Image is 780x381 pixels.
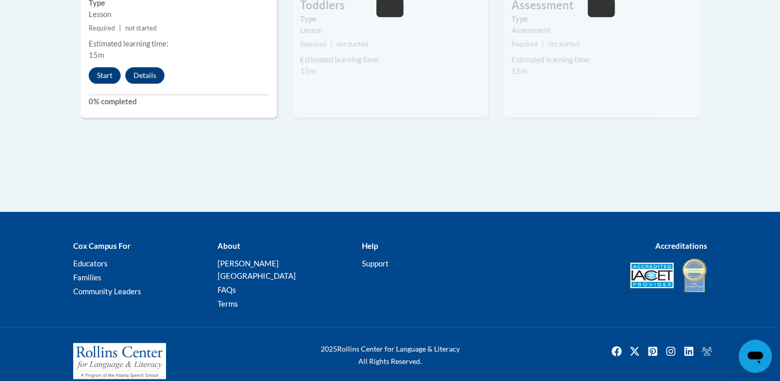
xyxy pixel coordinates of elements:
b: Accreditations [655,241,707,250]
span: not started [337,40,368,48]
span: 15m [511,67,527,75]
img: Twitter icon [626,343,643,359]
a: [PERSON_NAME][GEOGRAPHIC_DATA] [217,259,295,280]
a: Facebook [608,343,625,359]
img: IDA® Accredited [682,257,707,293]
b: About [217,241,240,250]
label: Type [300,13,480,25]
a: Families [73,273,102,282]
span: 15m [300,67,316,75]
a: Pinterest [644,343,661,359]
span: | [119,24,121,32]
span: 2025 [321,344,337,353]
button: Details [125,67,164,84]
div: Estimated learning time: [300,54,480,66]
a: Facebook Group [699,343,715,359]
span: | [330,40,333,48]
img: Accredited IACET® Provider [630,262,674,288]
a: FAQs [217,285,236,294]
span: not started [125,24,157,32]
div: Lesson [300,25,480,36]
span: | [542,40,544,48]
a: Support [361,259,388,268]
a: Educators [73,259,108,268]
div: Estimated learning time: [89,38,269,50]
label: Type [511,13,692,25]
img: LinkedIn icon [681,343,697,359]
span: Required [300,40,326,48]
label: 0% completed [89,96,269,107]
b: Help [361,241,377,250]
a: Community Leaders [73,287,141,296]
a: Twitter [626,343,643,359]
span: 15m [89,51,104,59]
span: Required [511,40,538,48]
div: Lesson [89,9,269,20]
button: Start [89,67,121,84]
a: Instagram [662,343,679,359]
span: Required [89,24,115,32]
b: Cox Campus For [73,241,130,250]
img: Pinterest icon [644,343,661,359]
iframe: Button to launch messaging window [739,340,772,373]
a: Terms [217,299,238,308]
img: Rollins Center for Language & Literacy - A Program of the Atlanta Speech School [73,343,166,379]
img: Instagram icon [662,343,679,359]
img: Facebook icon [608,343,625,359]
span: not started [548,40,579,48]
img: Facebook group icon [699,343,715,359]
div: Estimated learning time: [511,54,692,66]
div: Assessment [511,25,692,36]
div: Rollins Center for Language & Literacy All Rights Reserved. [282,343,499,368]
a: Linkedin [681,343,697,359]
